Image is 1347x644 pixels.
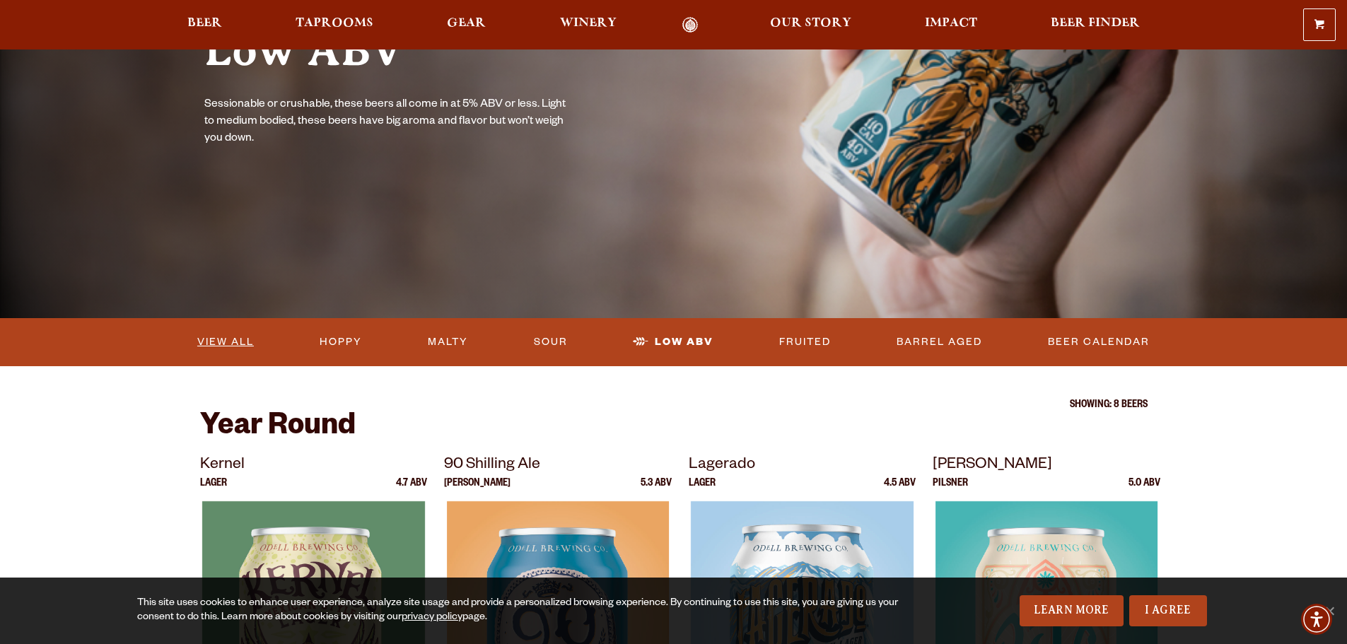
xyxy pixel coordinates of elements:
p: [PERSON_NAME] [444,479,511,501]
p: Pilsner [933,479,968,501]
a: Taprooms [286,17,383,33]
a: Fruited [774,326,836,358]
p: Lagerado [689,453,916,479]
a: Our Story [761,17,861,33]
div: Accessibility Menu [1301,604,1332,635]
p: Showing: 8 Beers [200,400,1148,411]
a: Gear [438,17,495,33]
div: This site uses cookies to enhance user experience, analyze site usage and provide a personalized ... [137,597,903,625]
a: Odell Home [664,17,717,33]
span: Gear [447,18,486,29]
a: Beer [178,17,231,33]
a: Barrel Aged [891,326,988,358]
p: 5.3 ABV [641,479,672,501]
a: Malty [422,326,474,358]
span: Taprooms [296,18,373,29]
a: Learn More [1020,595,1124,626]
a: I Agree [1129,595,1207,626]
a: Sour [528,326,573,358]
p: 4.5 ABV [884,479,916,501]
a: Winery [551,17,626,33]
p: [PERSON_NAME] [933,453,1160,479]
p: 5.0 ABV [1129,479,1160,501]
span: Beer [187,18,222,29]
a: Impact [916,17,986,33]
a: View All [192,326,260,358]
p: Sessionable or crushable, these beers all come in at 5% ABV or less. Light to medium bodied, thes... [204,97,566,148]
p: Lager [689,479,716,501]
h1: Low ABV [204,26,646,74]
a: Hoppy [314,326,368,358]
span: Impact [925,18,977,29]
p: Lager [200,479,227,501]
a: Beer Calendar [1042,326,1155,358]
span: Our Story [770,18,851,29]
span: Beer Finder [1051,18,1140,29]
h2: Year Round [200,411,1148,445]
p: 90 Shilling Ale [444,453,672,479]
p: Kernel [200,453,428,479]
a: Beer Finder [1042,17,1149,33]
span: Winery [560,18,617,29]
p: 4.7 ABV [396,479,427,501]
a: Low ABV [627,326,719,358]
a: privacy policy [402,612,462,623]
